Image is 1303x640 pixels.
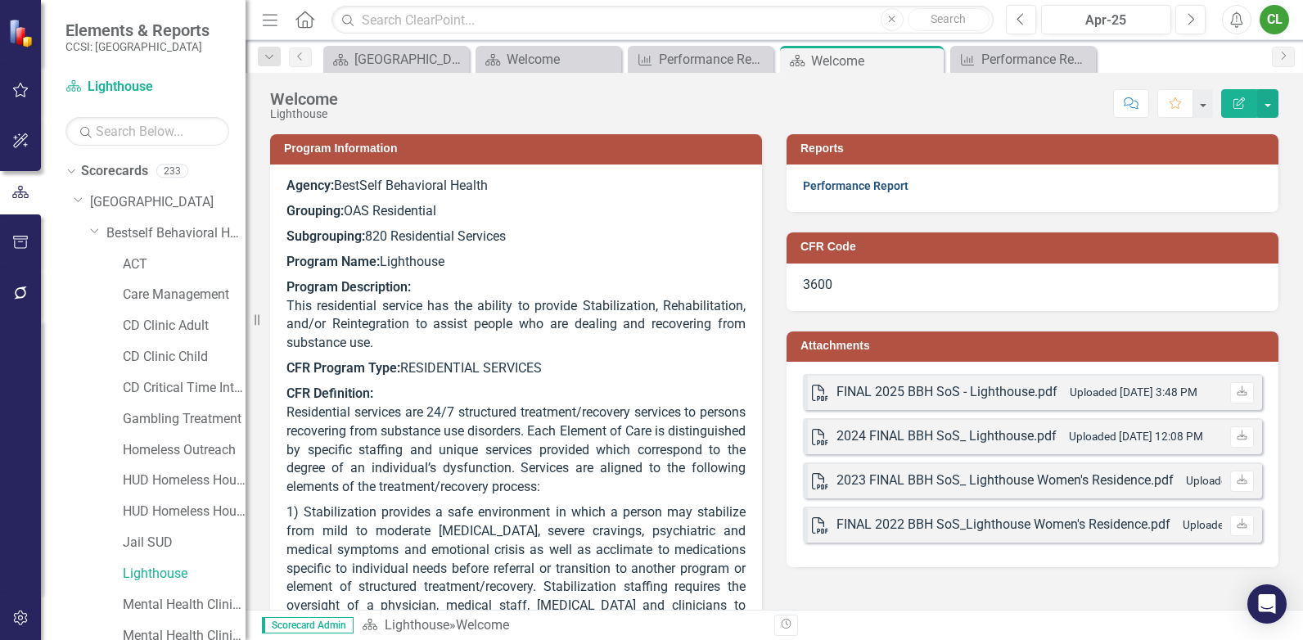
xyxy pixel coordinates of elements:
[836,383,1057,402] div: FINAL 2025 BBH SoS - Lighthouse.pdf
[123,286,246,304] a: Care Management
[632,49,769,70] a: Performance Report
[286,199,746,224] p: OAS Residential
[836,427,1057,446] div: 2024 FINAL BBH SoS_ Lighthouse.pdf
[803,277,832,292] span: 3600
[1069,430,1203,443] small: Uploaded [DATE] 12:08 PM
[1260,5,1289,34] button: CL
[354,49,465,70] div: [GEOGRAPHIC_DATA]
[286,279,411,295] strong: Program Description:
[90,193,246,212] a: [GEOGRAPHIC_DATA]
[123,565,246,584] a: Lighthouse
[65,78,229,97] a: Lighthouse
[270,108,338,120] div: Lighthouse
[123,596,246,615] a: Mental Health Clinic Adult
[106,224,246,243] a: Bestself Behavioral Health, Inc.
[123,441,246,460] a: Homeless Outreach
[803,179,908,192] a: Performance Report
[981,49,1092,70] div: Performance Report
[1070,385,1197,399] small: Uploaded [DATE] 3:48 PM
[123,348,246,367] a: CD Clinic Child
[286,356,746,381] p: RESIDENTIAL SERVICES
[1047,11,1165,30] div: Apr-25
[800,340,1270,352] h3: Attachments
[659,49,769,70] div: Performance Report
[480,49,617,70] a: Welcome
[811,51,940,71] div: Welcome
[1041,5,1171,34] button: Apr-25
[456,617,509,633] div: Welcome
[286,360,400,376] strong: CFR Program Type:
[286,203,344,219] strong: Grouping:
[65,20,210,40] span: Elements & Reports
[8,18,37,47] img: ClearPoint Strategy
[156,165,188,178] div: 233
[286,177,746,199] p: BestSelf Behavioral Health
[123,471,246,490] a: HUD Homeless Housing CHP I
[327,49,465,70] a: [GEOGRAPHIC_DATA]
[123,379,246,398] a: CD Critical Time Intervention Housing
[65,40,210,53] small: CCSI: [GEOGRAPHIC_DATA]
[507,49,617,70] div: Welcome
[286,404,746,494] span: Residential services are 24/7 structured treatment/recovery services to persons recovering from s...
[123,534,246,552] a: Jail SUD
[262,617,354,633] span: Scorecard Admin
[286,224,746,250] p: 820 Residential Services
[800,142,1270,155] h3: Reports
[81,162,148,181] a: Scorecards
[1247,584,1287,624] div: Open Intercom Messenger
[123,410,246,429] a: Gambling Treatment
[954,49,1092,70] a: Performance Report
[286,228,365,244] strong: Subgrouping:
[931,12,966,25] span: Search
[286,385,373,401] strong: CFR Definition:
[65,117,229,146] input: Search Below...
[385,617,449,633] a: Lighthouse
[836,471,1174,490] div: 2023 FINAL BBH SoS_ Lighthouse Women's Residence.pdf
[836,516,1170,534] div: FINAL 2022 BBH SoS_Lighthouse Women's Residence.pdf
[800,241,1270,253] h3: CFR Code
[270,90,338,108] div: Welcome
[284,142,754,155] h3: Program Information
[286,250,746,275] p: Lighthouse
[286,178,334,193] strong: Agency:
[331,6,994,34] input: Search ClearPoint...
[908,8,990,31] button: Search
[123,503,246,521] a: HUD Homeless Housing COC II
[123,317,246,336] a: CD Clinic Adult
[362,616,762,635] div: »
[286,275,746,356] p: This residential service has the ability to provide Stabilization, Rehabilitation, and/or Reinteg...
[286,254,380,269] strong: Program Name:
[123,255,246,274] a: ACT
